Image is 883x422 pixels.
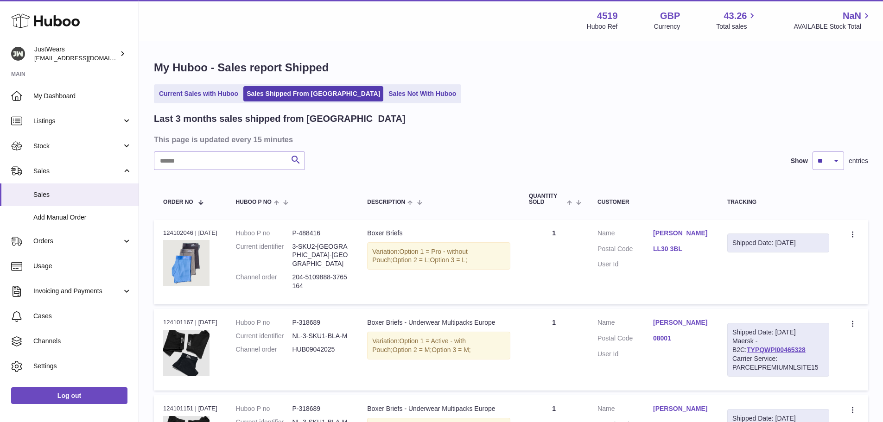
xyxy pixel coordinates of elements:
dd: P-318689 [292,318,349,327]
span: Stock [33,142,122,151]
a: [PERSON_NAME] [653,404,709,413]
span: Order No [163,199,193,205]
h2: Last 3 months sales shipped from [GEOGRAPHIC_DATA] [154,113,406,125]
dd: P-488416 [292,229,349,238]
div: Maersk - B2C: [727,323,829,377]
dt: Name [597,229,653,240]
span: NaN [843,10,861,22]
span: Channels [33,337,132,346]
dt: Current identifier [236,242,292,269]
a: 43.26 Total sales [716,10,757,31]
div: Currency [654,22,680,31]
dt: Huboo P no [236,229,292,238]
dd: 204-5109888-3765164 [292,273,349,290]
div: Huboo Ref [587,22,618,31]
h1: My Huboo - Sales report Shipped [154,60,868,75]
span: Option 2 = L; [393,256,430,264]
dt: Channel order [236,345,292,354]
div: Carrier Service: PARCELPREMIUMNLSITE15 [732,354,824,372]
div: Tracking [727,199,829,205]
a: NaN AVAILABLE Stock Total [794,10,872,31]
span: Option 3 = L; [430,256,467,264]
dd: P-318689 [292,404,349,413]
span: Listings [33,117,122,126]
span: Usage [33,262,132,271]
div: Shipped Date: [DATE] [732,239,824,247]
a: TYPQWPI00465328 [747,346,806,353]
strong: GBP [660,10,680,22]
dt: Name [597,318,653,329]
dd: HUB09042025 [292,345,349,354]
span: Sales [33,167,122,176]
a: Sales Not With Huboo [385,86,459,101]
span: 43.26 [724,10,747,22]
div: Boxer Briefs - Underwear Multipacks Europe [367,404,510,413]
dd: 3-SKU2-[GEOGRAPHIC_DATA]-[GEOGRAPHIC_DATA] [292,242,349,269]
dd: NL-3-SKU1-BLA-M [292,332,349,340]
dt: Huboo P no [236,404,292,413]
span: Option 3 = M; [432,346,470,353]
img: 45191669143504.jpg [163,330,210,376]
span: Huboo P no [236,199,272,205]
h3: This page is updated every 15 minutes [154,134,866,145]
span: AVAILABLE Stock Total [794,22,872,31]
div: 124101167 | [DATE] [163,318,217,327]
dt: Channel order [236,273,292,290]
td: 1 [520,309,588,391]
span: My Dashboard [33,92,132,101]
a: Current Sales with Huboo [156,86,241,101]
span: Settings [33,362,132,371]
div: JustWears [34,45,118,63]
label: Show [791,157,808,165]
span: entries [849,157,868,165]
span: Cases [33,312,132,321]
span: Add Manual Order [33,213,132,222]
div: 124101151 | [DATE] [163,404,217,413]
dt: Current identifier [236,332,292,340]
div: Shipped Date: [DATE] [732,328,824,337]
a: Log out [11,387,127,404]
a: [PERSON_NAME] [653,318,709,327]
span: [EMAIL_ADDRESS][DOMAIN_NAME] [34,54,136,62]
td: 1 [520,220,588,304]
span: Option 2 = M; [393,346,432,353]
dt: User Id [597,350,653,359]
span: Option 1 = Pro - without Pouch; [372,248,468,264]
dt: Postal Code [597,334,653,345]
div: 124102046 | [DATE] [163,229,217,237]
dt: Huboo P no [236,318,292,327]
span: Total sales [716,22,757,31]
dt: User Id [597,260,653,269]
dt: Name [597,404,653,416]
a: 08001 [653,334,709,343]
span: Description [367,199,405,205]
span: Option 1 = Active - with Pouch; [372,337,466,353]
span: Orders [33,237,122,246]
strong: 4519 [597,10,618,22]
div: Variation: [367,242,510,270]
div: Variation: [367,332,510,359]
img: internalAdmin-4519@internal.huboo.com [11,47,25,61]
span: Invoicing and Payments [33,287,122,296]
dt: Postal Code [597,245,653,256]
a: LL30 3BL [653,245,709,253]
span: Sales [33,190,132,199]
img: 45191661909242.jpg [163,240,210,286]
div: Boxer Briefs - Underwear Multipacks Europe [367,318,510,327]
a: [PERSON_NAME] [653,229,709,238]
a: Sales Shipped From [GEOGRAPHIC_DATA] [243,86,383,101]
div: Customer [597,199,709,205]
span: Quantity Sold [529,193,565,205]
div: Boxer Briefs [367,229,510,238]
